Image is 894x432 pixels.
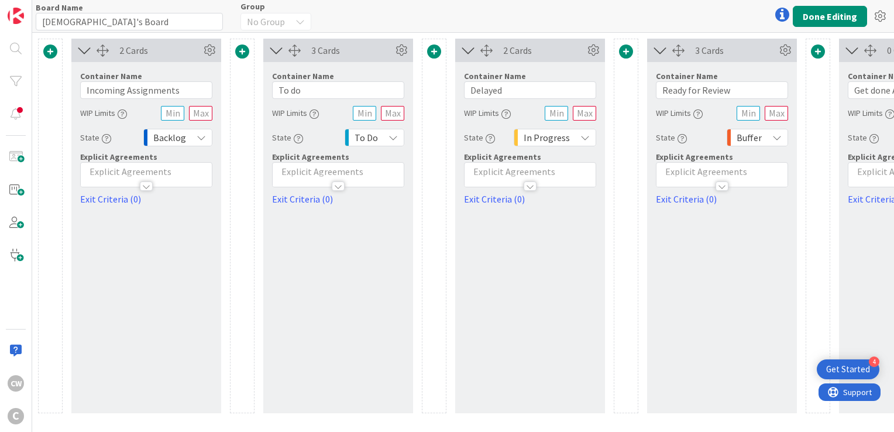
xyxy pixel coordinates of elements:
[656,102,703,124] div: WIP Limits
[272,152,349,162] span: Explicit Agreements
[161,106,184,121] input: Min
[240,2,265,11] span: Group
[247,13,285,30] span: No Group
[8,375,24,392] div: CW
[656,192,788,206] a: Exit Criteria (0)
[656,152,733,162] span: Explicit Agreements
[80,192,212,206] a: Exit Criteria (0)
[869,356,879,367] div: 4
[765,106,788,121] input: Max
[272,71,334,81] label: Container Name
[25,2,53,16] span: Support
[656,71,718,81] label: Container Name
[311,43,393,57] div: 3 Cards
[8,8,24,24] img: Visit kanbanzone.com
[524,129,570,146] span: In Progress
[36,2,83,13] label: Board Name
[80,152,157,162] span: Explicit Agreements
[695,43,776,57] div: 3 Cards
[464,127,495,148] div: State
[545,106,568,121] input: Min
[80,81,212,99] input: Add container name...
[353,106,376,121] input: Min
[737,129,762,146] span: Buffer
[381,106,404,121] input: Max
[737,106,760,121] input: Min
[826,364,870,375] div: Get Started
[464,152,541,162] span: Explicit Agreements
[272,81,404,99] input: Add container name...
[119,43,201,57] div: 2 Cards
[464,192,596,206] a: Exit Criteria (0)
[80,127,111,148] div: State
[8,408,24,424] div: C
[464,71,526,81] label: Container Name
[153,129,186,146] span: Backlog
[817,359,879,379] div: Open Get Started checklist, remaining modules: 4
[573,106,596,121] input: Max
[656,127,687,148] div: State
[793,6,867,27] button: Done Editing
[272,102,319,124] div: WIP Limits
[464,102,511,124] div: WIP Limits
[80,71,142,81] label: Container Name
[272,127,303,148] div: State
[355,129,378,146] span: To Do
[464,81,596,99] input: Add container name...
[848,127,879,148] div: State
[80,102,127,124] div: WIP Limits
[503,43,584,57] div: 2 Cards
[656,81,788,99] input: Add container name...
[189,106,212,121] input: Max
[272,192,404,206] a: Exit Criteria (0)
